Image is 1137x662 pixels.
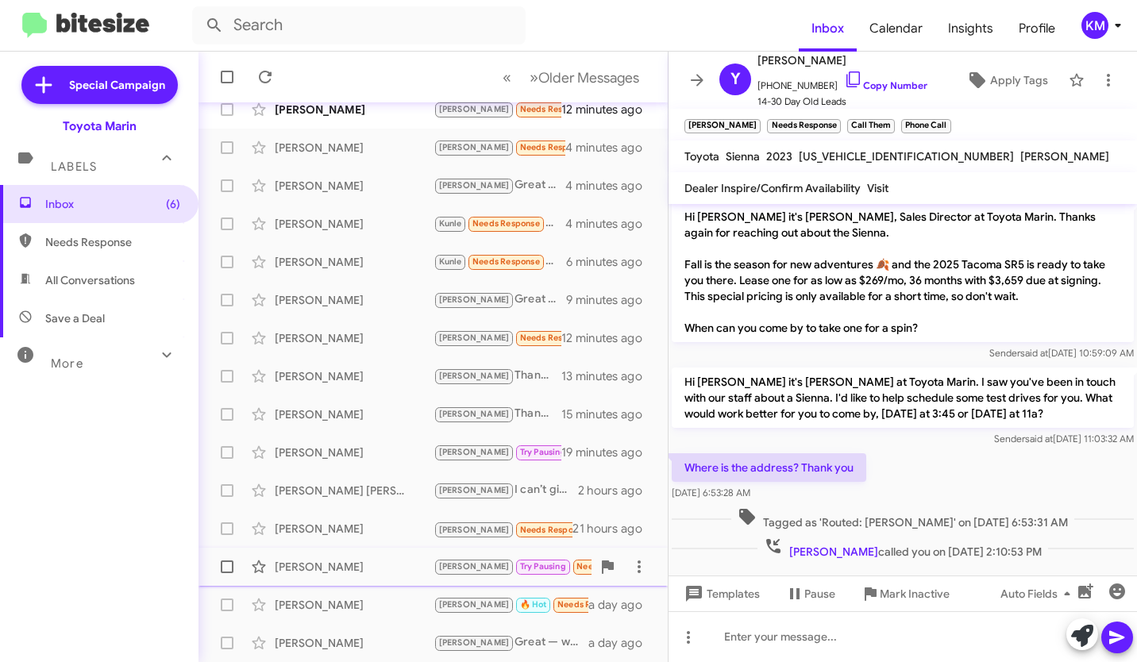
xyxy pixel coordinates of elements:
div: I can’t give a firm offer without inspecting your Camry. Can we schedule a quick appraisal at you... [434,481,578,499]
small: Needs Response [767,119,840,133]
span: Try Pausing [520,447,566,457]
span: [PERSON_NAME] [439,525,510,535]
span: Kunle [439,256,462,267]
span: 🔥 Hot [520,599,547,610]
div: Yes [434,138,565,156]
div: [PERSON_NAME] [275,597,434,613]
span: Needs Response [576,561,644,572]
span: Special Campaign [69,77,165,93]
span: Apply Tags [990,66,1048,94]
div: [PERSON_NAME] [275,292,434,308]
a: Calendar [857,6,935,52]
div: 13 minutes ago [561,368,655,384]
div: [PERSON_NAME] [275,140,434,156]
span: [PERSON_NAME] [789,545,878,559]
div: Hey [PERSON_NAME]. I visited [GEOGRAPHIC_DATA] [DATE]. I liked Xle red one. But I want to let you... [434,557,592,575]
span: [PERSON_NAME] [439,142,510,152]
span: Older Messages [538,69,639,87]
div: a day ago [588,635,655,651]
span: [PERSON_NAME] [439,180,510,191]
div: Thank you for contacting Saldo support! Our team is away at the moment but will get back to you a... [434,443,561,461]
div: [PERSON_NAME] [275,559,434,575]
div: Would love to see some offers on the TRD off-road if you can send some stuff across? Considering ... [434,252,566,271]
button: Mark Inactive [848,579,962,608]
div: [PERSON_NAME] [275,216,434,232]
a: Copy Number [844,79,927,91]
span: Templates [681,579,760,608]
button: Auto Fields [988,579,1089,608]
div: 12 minutes ago [561,102,655,117]
span: called you on [DATE] 2:10:53 PM [757,537,1048,560]
div: Yes I do [434,100,561,118]
span: Y [730,67,741,92]
div: [PERSON_NAME] [275,254,434,270]
nav: Page navigation example [494,61,649,94]
a: Inbox [799,6,857,52]
span: Needs Response [472,218,540,229]
span: Toyota [684,149,719,164]
span: [PERSON_NAME] [439,561,510,572]
small: Phone Call [901,119,950,133]
span: [PERSON_NAME] [439,294,510,305]
span: Pause [804,579,835,608]
div: 21 hours ago [572,521,655,537]
span: said at [1025,433,1053,445]
div: Thanks — to provide an accurate offer, send mileage, VIN, condition details and photos, or book a... [434,405,561,423]
div: [PERSON_NAME] [PERSON_NAME] [275,483,434,498]
div: 9 minutes ago [566,292,655,308]
span: [PHONE_NUMBER] [757,70,927,94]
p: Hi [PERSON_NAME] it's [PERSON_NAME], Sales Director at Toyota Marin. Thanks again for reaching ou... [672,202,1134,342]
span: [PERSON_NAME] [439,485,510,495]
span: [PERSON_NAME] [439,599,510,610]
span: Dealer Inspire/Confirm Availability [684,181,861,195]
span: [PERSON_NAME] [439,333,510,343]
span: Save a Deal [45,310,105,326]
span: « [503,67,511,87]
span: [PERSON_NAME] [439,447,510,457]
div: 19 minutes ago [561,445,655,460]
span: All Conversations [45,272,135,288]
span: [PERSON_NAME] [439,104,510,114]
div: Toyota Marin [63,118,137,134]
span: Needs Response [472,256,540,267]
div: [PERSON_NAME] [275,406,434,422]
a: Profile [1006,6,1068,52]
div: Great — we'd love to buy your Prius. When can you bring it in for inspection? Please share prefer... [434,291,566,309]
div: 4 minutes ago [565,216,655,232]
div: [PERSON_NAME] [275,635,434,651]
div: Good morning, I decided to keep it for the company, [434,329,561,347]
div: a day ago [588,597,655,613]
span: (6) [166,196,180,212]
span: said at [1020,347,1048,359]
button: Pause [773,579,848,608]
button: Apply Tags [952,66,1061,94]
button: KM [1068,12,1120,39]
div: 4 minutes ago [565,178,655,194]
div: KM [1081,12,1108,39]
span: [PERSON_NAME] [757,51,927,70]
a: Insights [935,6,1006,52]
div: [PERSON_NAME] [275,521,434,537]
div: [PERSON_NAME] [275,178,434,194]
span: Sender [DATE] 11:03:32 AM [994,433,1134,445]
div: Great — we'd love to buy your vehicle. Can you bring it in for a free appraisal? [434,176,565,194]
button: Previous [493,61,521,94]
span: [PERSON_NAME] [1020,149,1109,164]
span: Tagged as 'Routed: [PERSON_NAME]' on [DATE] 6:53:31 AM [731,507,1074,530]
div: Thanks — we can't confirm a price sight unseen. We'd love to buy your Charger. Can you bring it f... [434,367,561,385]
div: [PERSON_NAME] [275,102,434,117]
span: [US_VEHICLE_IDENTIFICATION_NUMBER] [799,149,1014,164]
span: Labels [51,160,97,174]
div: Inbound Call [434,518,572,538]
div: 15 minutes ago [561,406,655,422]
span: Auto Fields [1000,579,1077,608]
span: » [530,67,538,87]
span: Needs Response [45,234,180,250]
small: Call Them [847,119,895,133]
span: Sender [DATE] 10:59:09 AM [989,347,1134,359]
span: 2023 [766,149,792,164]
span: Needs Response [520,142,588,152]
